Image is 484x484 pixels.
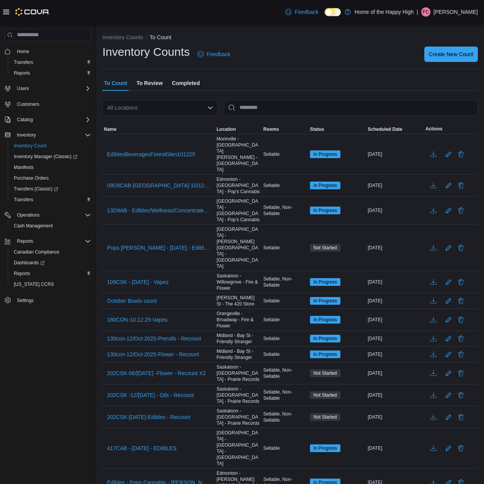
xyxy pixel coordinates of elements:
[434,7,478,17] p: [PERSON_NAME]
[11,195,36,204] a: Transfers
[217,136,260,173] span: Morinville - [GEOGRAPHIC_DATA][PERSON_NAME] - [GEOGRAPHIC_DATA]
[217,332,260,345] span: Midland - Bay St - Friendly Stranger
[14,175,49,181] span: Purchase Orders
[456,296,466,305] button: Delete
[366,412,424,422] div: [DATE]
[313,351,337,358] span: In Progress
[11,221,91,230] span: Cash Management
[282,4,321,20] a: Feedback
[456,206,466,215] button: Delete
[11,68,33,78] a: Reports
[17,238,33,244] span: Reports
[325,8,341,16] input: Dark Mode
[456,444,466,453] button: Delete
[11,280,91,289] span: Washington CCRS
[8,257,94,268] a: Dashboards
[102,34,143,40] button: Inventory Counts
[262,387,308,403] div: Sellable, Non-Sellable
[14,59,33,65] span: Transfers
[310,207,340,214] span: In Progress
[217,295,260,307] span: [PERSON_NAME] St - The 420 Store
[17,117,33,123] span: Catalog
[444,180,453,191] button: Edit count details
[136,75,162,91] span: To Review
[217,176,260,195] span: Edmonton - [GEOGRAPHIC_DATA] - Pop's Cannabis
[194,47,233,62] a: Feedback
[366,206,424,215] div: [DATE]
[107,413,190,421] span: 202CSK-[DATE]-Edibles - Recount
[262,243,308,252] div: Sellable
[444,205,453,216] button: Edit count details
[423,7,429,17] span: FC
[456,369,466,378] button: Delete
[14,197,33,203] span: Transfers
[11,221,56,230] a: Cash Management
[2,294,94,305] button: Settings
[11,58,91,67] span: Transfers
[14,186,58,192] span: Transfers (Classic)
[11,280,57,289] a: [US_STATE] CCRS
[425,126,442,132] span: Actions
[107,297,157,305] span: October Bowls count
[313,297,337,304] span: In Progress
[366,444,424,453] div: [DATE]
[11,184,61,194] a: Transfers (Classic)
[104,314,171,325] button: 180CON-10.12.25-Vapes
[17,297,33,304] span: Settings
[366,391,424,400] div: [DATE]
[366,243,424,252] div: [DATE]
[14,210,91,220] span: Operations
[14,295,91,305] span: Settings
[262,409,308,425] div: Sellable, Non-Sellable
[14,260,45,266] span: Dashboards
[262,350,308,359] div: Sellable
[14,281,54,287] span: [US_STATE] CCRS
[456,350,466,359] button: Delete
[2,83,94,94] button: Users
[11,58,36,67] a: Transfers
[217,408,260,426] span: Saskatoon - [GEOGRAPHIC_DATA] - Prairie Records
[104,149,198,160] button: EdiblesBeveragesForestGlen101225
[11,258,91,267] span: Dashboards
[8,173,94,184] button: Purchase Orders
[11,269,33,278] a: Reports
[2,236,94,247] button: Reports
[366,350,424,359] div: [DATE]
[456,412,466,422] button: Delete
[104,276,172,288] button: 109CSK - [DATE] - Vapes
[224,100,478,115] input: This is a search bar. After typing your query, hit enter to filter the results lower in the page.
[8,279,94,290] button: [US_STATE] CCRS
[107,182,211,189] span: 09D9CAB-[GEOGRAPHIC_DATA]-10/12/25-KitchenSink
[14,70,30,76] span: Reports
[11,258,48,267] a: Dashboards
[8,151,94,162] a: Inventory Manager (Classic)
[313,182,337,189] span: In Progress
[11,247,91,257] span: Canadian Compliance
[104,333,204,344] button: 130con-12/Oct-2025-Prerolls - Recount
[456,181,466,190] button: Delete
[17,85,29,92] span: Users
[14,115,91,124] span: Catalog
[310,182,340,189] span: In Progress
[310,335,340,342] span: In Progress
[207,50,230,58] span: Feedback
[217,310,260,329] span: Orangeville - Broadway - Fire & Flower
[262,203,308,218] div: Sellable, Non-Sellable
[11,163,91,172] span: Manifests
[217,430,260,467] span: [GEOGRAPHIC_DATA] - [GEOGRAPHIC_DATA] - [GEOGRAPHIC_DATA]
[11,195,91,204] span: Transfers
[107,335,201,342] span: 130con-12/Oct-2025-Prerolls - Recount
[262,150,308,159] div: Sellable
[14,84,91,93] span: Users
[421,7,430,17] div: Fiona Corney
[104,126,117,132] span: Name
[104,242,214,254] button: Pops [PERSON_NAME] - [DATE] - Edibles - [GEOGRAPHIC_DATA] - [PERSON_NAME][GEOGRAPHIC_DATA] - [GEO...
[8,140,94,151] button: Inventory Count
[217,348,260,360] span: Midland - Bay St - Friendly Stranger
[14,84,32,93] button: Users
[8,220,94,231] button: Cash Management
[11,247,62,257] a: Canadian Compliance
[11,141,50,150] a: Inventory Count
[14,100,42,109] a: Customers
[14,223,53,229] span: Cash Management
